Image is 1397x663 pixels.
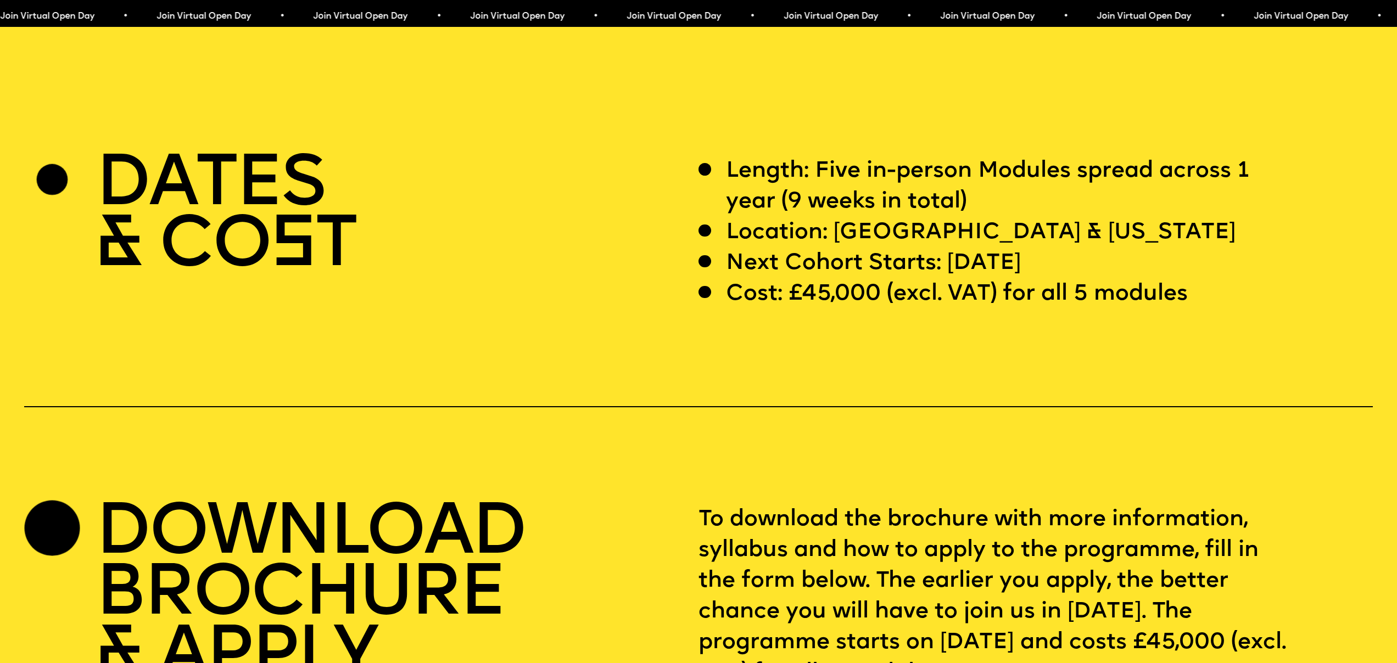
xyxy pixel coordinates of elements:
p: Cost: £45,000 (excl. VAT) for all 5 modules [726,279,1188,310]
span: • [741,12,746,21]
span: • [1368,12,1373,21]
span: • [1211,12,1216,21]
p: Location: [GEOGRAPHIC_DATA] & [US_STATE] [726,217,1236,248]
span: • [1055,12,1060,21]
span: S [270,211,315,283]
span: • [271,12,276,21]
p: Next Cohort Starts: [DATE] [726,248,1021,279]
h2: DATES & CO T [96,156,356,278]
span: • [428,12,433,21]
span: • [585,12,590,21]
p: Length: Five in-person Modules spread across 1 year (9 weeks in total) [726,156,1289,217]
span: • [898,12,903,21]
span: • [114,12,119,21]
